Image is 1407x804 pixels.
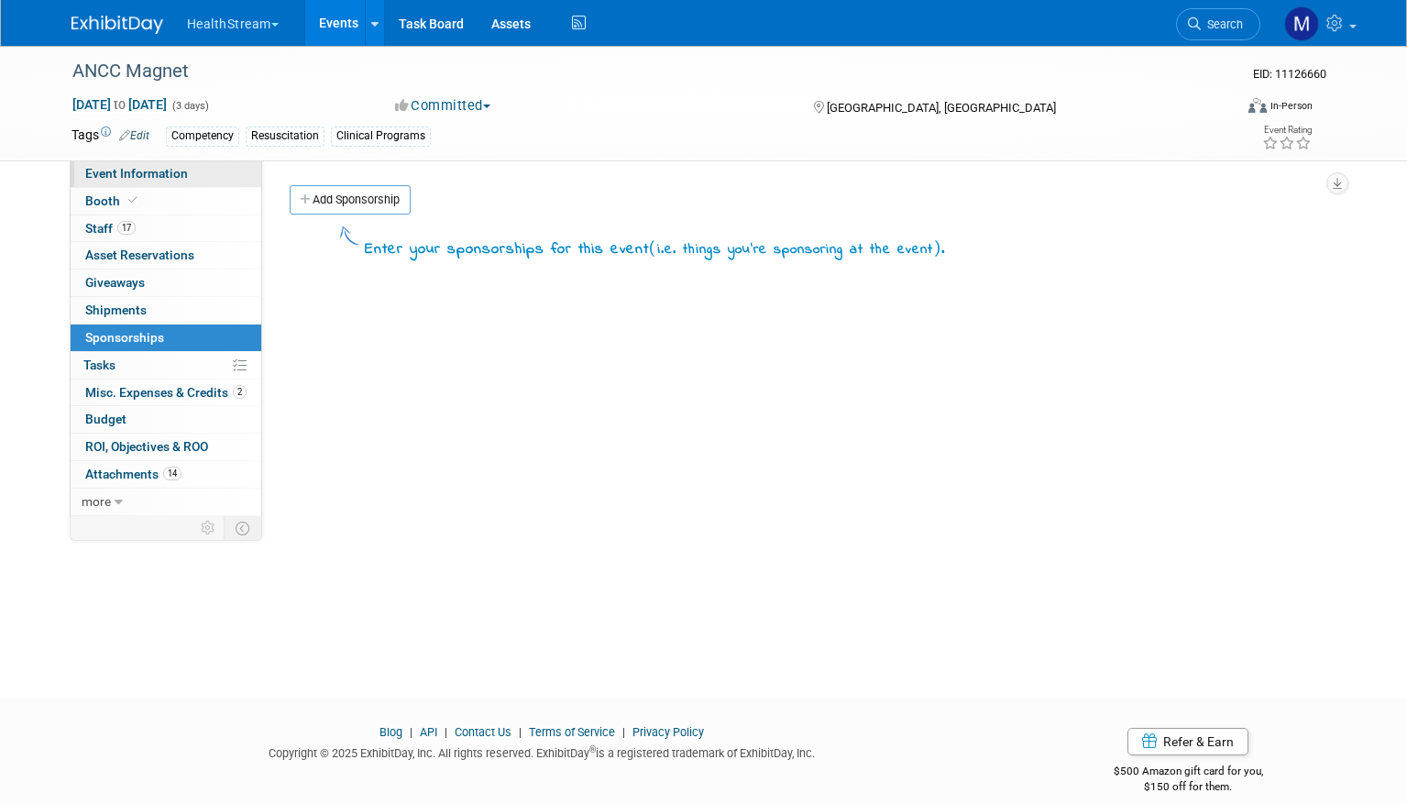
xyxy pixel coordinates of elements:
[1040,779,1336,795] div: $150 off for them.
[1284,6,1319,41] img: Maya Storry
[1201,17,1243,31] span: Search
[119,129,149,142] a: Edit
[365,237,945,261] div: Enter your sponsorships for this event .
[933,238,941,257] span: )
[1270,99,1313,113] div: In-Person
[71,270,261,296] a: Giveaways
[1129,95,1314,123] div: Event Format
[649,238,657,257] span: (
[455,725,511,739] a: Contact Us
[233,385,247,399] span: 2
[85,412,126,426] span: Budget
[405,725,417,739] span: |
[117,221,136,235] span: 17
[71,434,261,460] a: ROI, Objectives & ROO
[71,380,261,406] a: Misc. Expenses & Credits2
[71,352,261,379] a: Tasks
[246,127,324,146] div: Resuscitation
[71,215,261,242] a: Staff17
[71,126,149,147] td: Tags
[166,127,239,146] div: Competency
[589,744,596,754] sup: ®
[66,55,1208,88] div: ANCC Magnet
[71,325,261,351] a: Sponsorships
[71,297,261,324] a: Shipments
[71,489,261,515] a: more
[632,725,704,739] a: Privacy Policy
[85,303,147,317] span: Shipments
[71,96,168,113] span: [DATE] [DATE]
[290,185,411,215] a: Add Sponsorship
[618,725,630,739] span: |
[1176,8,1260,40] a: Search
[420,725,437,739] a: API
[85,193,141,208] span: Booth
[657,239,933,259] span: i.e. things you're sponsoring at the event
[827,101,1056,115] span: [GEOGRAPHIC_DATA], [GEOGRAPHIC_DATA]
[71,461,261,488] a: Attachments14
[170,100,209,112] span: (3 days)
[1253,67,1326,81] span: Event ID: 11126660
[1262,126,1312,135] div: Event Rating
[379,725,402,739] a: Blog
[529,725,615,739] a: Terms of Service
[71,188,261,215] a: Booth
[85,221,136,236] span: Staff
[85,385,247,400] span: Misc. Expenses & Credits
[71,741,1014,762] div: Copyright © 2025 ExhibitDay, Inc. All rights reserved. ExhibitDay is a registered trademark of Ex...
[111,97,128,112] span: to
[128,195,137,205] i: Booth reservation complete
[224,516,261,540] td: Toggle Event Tabs
[331,127,431,146] div: Clinical Programs
[440,725,452,739] span: |
[1248,98,1267,113] img: Format-Inperson.png
[71,160,261,187] a: Event Information
[71,406,261,433] a: Budget
[85,166,188,181] span: Event Information
[85,439,208,454] span: ROI, Objectives & ROO
[389,96,498,116] button: Committed
[71,242,261,269] a: Asset Reservations
[514,725,526,739] span: |
[1127,728,1248,755] a: Refer & Earn
[71,16,163,34] img: ExhibitDay
[85,275,145,290] span: Giveaways
[163,467,181,480] span: 14
[82,494,111,509] span: more
[1040,752,1336,794] div: $500 Amazon gift card for you,
[85,330,164,345] span: Sponsorships
[85,248,194,262] span: Asset Reservations
[85,467,181,481] span: Attachments
[83,358,115,372] span: Tasks
[192,516,225,540] td: Personalize Event Tab Strip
